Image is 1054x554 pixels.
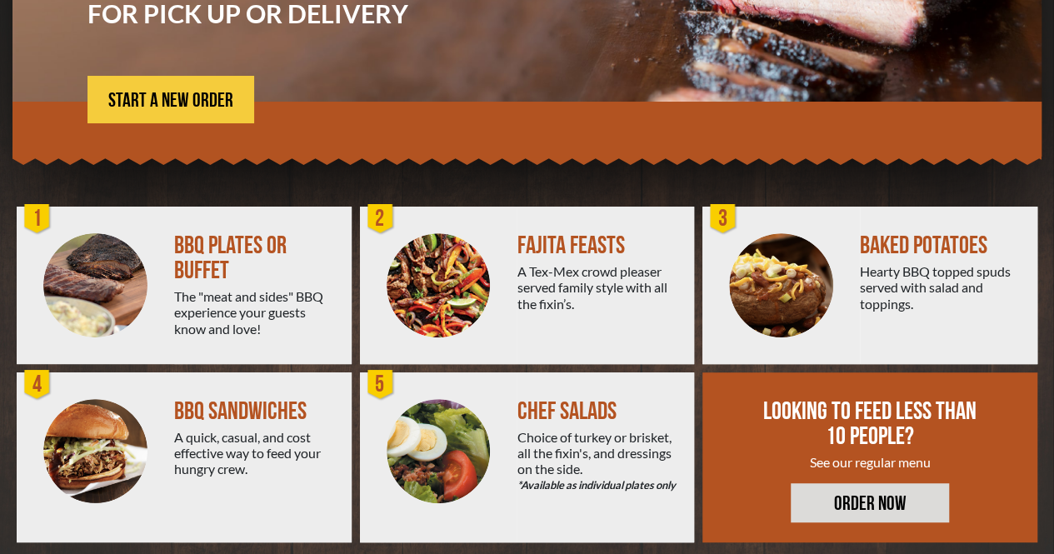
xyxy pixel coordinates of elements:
a: START A NEW ORDER [87,76,254,123]
div: 1 [21,202,54,236]
img: PEJ-BBQ-Buffet.png [43,233,147,337]
div: 3 [707,202,740,236]
div: See our regular menu [752,454,988,470]
div: FAJITA FEASTS [517,233,681,258]
div: Choice of turkey or brisket, all the fixin's, and dressings on the side. [517,429,681,493]
div: Hearty BBQ topped spuds served with salad and toppings. [860,263,1024,312]
img: PEJ-Baked-Potato.png [729,233,833,337]
img: PEJ-BBQ-Sandwich.png [43,399,147,503]
div: 5 [364,368,397,402]
div: CHEF SALADS [517,399,681,424]
span: START A NEW ORDER [108,91,233,111]
em: *Available as individual plates only [517,477,681,493]
div: BBQ SANDWICHES [174,399,338,424]
img: PEJ-Fajitas.png [387,233,491,337]
div: BBQ PLATES OR BUFFET [174,233,338,283]
div: 4 [21,368,54,402]
div: LOOKING TO FEED LESS THAN 10 PEOPLE? [752,399,988,449]
a: ORDER NOW [791,483,949,522]
div: BAKED POTATOES [860,233,1024,258]
h3: FOR PICK UP OR DELIVERY [87,1,544,26]
div: The "meat and sides" BBQ experience your guests know and love! [174,288,338,337]
img: Salad-Circle.png [387,399,491,503]
div: A Tex-Mex crowd pleaser served family style with all the fixin’s. [517,263,681,312]
div: 2 [364,202,397,236]
div: A quick, casual, and cost effective way to feed your hungry crew. [174,429,338,477]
